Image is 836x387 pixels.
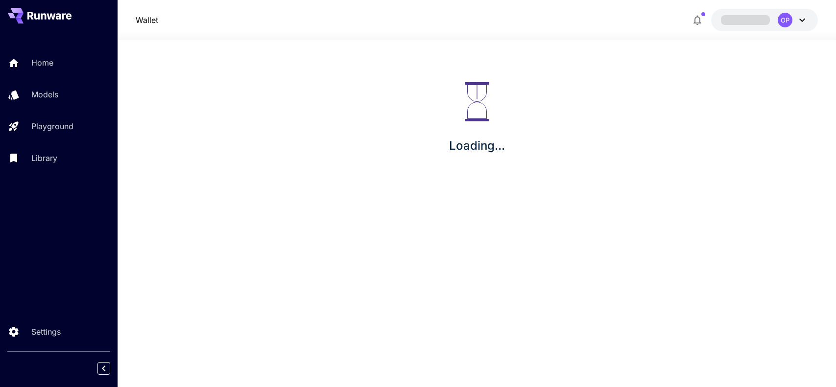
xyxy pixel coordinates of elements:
div: OP [778,13,792,27]
div: Collapse sidebar [105,360,118,377]
p: Playground [31,120,73,132]
nav: breadcrumb [136,14,158,26]
p: Home [31,57,53,68]
button: Collapse sidebar [97,362,110,375]
p: Settings [31,326,61,338]
p: Library [31,152,57,164]
p: Models [31,89,58,100]
a: Wallet [136,14,158,26]
button: OP [711,9,818,31]
p: Loading... [449,137,505,155]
